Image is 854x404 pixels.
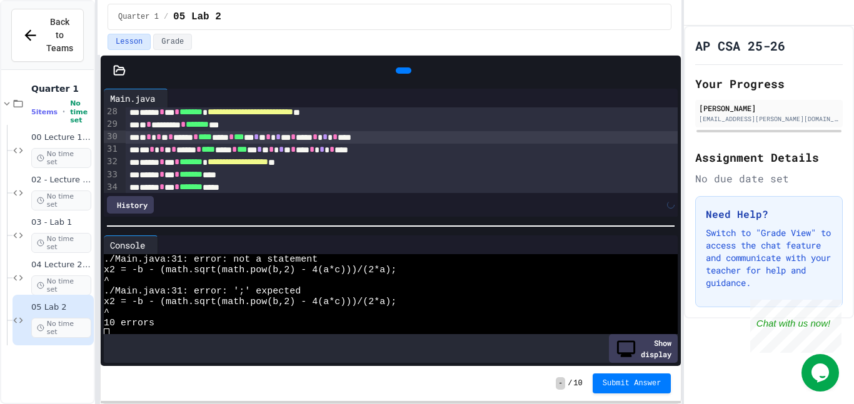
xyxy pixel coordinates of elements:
[31,108,58,116] span: 5 items
[104,275,109,286] span: ^
[118,12,159,22] span: Quarter 1
[31,260,91,270] span: 04 Lecture 2 Notes
[70,99,91,124] span: No time set
[573,378,582,388] span: 10
[153,34,192,50] button: Grade
[31,148,91,168] span: No time set
[31,233,91,253] span: No time set
[695,171,843,186] div: No due date set
[695,75,843,92] h2: Your Progress
[104,318,154,328] span: 10 errors
[104,307,109,318] span: ^
[104,297,396,307] span: x2 = -b - (math.sqrt(math.pow(b,2) - 4(a*c)))/(2*a);
[104,239,151,252] div: Console
[173,9,221,24] span: 05 Lab 2
[593,373,671,393] button: Submit Answer
[63,107,65,117] span: •
[706,227,832,289] p: Switch to "Grade View" to access the chat feature and communicate with your teacher for help and ...
[31,302,91,313] span: 05 Lab 2
[104,143,119,155] div: 31
[31,83,91,94] span: Quarter 1
[568,378,572,388] span: /
[104,265,396,275] span: x2 = -b - (math.sqrt(math.pow(b,2) - 4(a*c)))/(2*a);
[46,16,73,55] span: Back to Teams
[31,217,91,228] span: 03 - Lab 1
[609,334,678,363] div: Show display
[556,377,565,390] span: -
[104,118,119,131] div: 29
[31,318,91,338] span: No time set
[31,190,91,210] span: No time set
[31,132,91,143] span: 00 Lecture 1 Demo
[104,286,301,297] span: ./Main.java:31: error: ';' expected
[31,275,91,295] span: No time set
[164,12,168,22] span: /
[104,155,119,168] div: 32
[699,102,839,114] div: [PERSON_NAME]
[107,196,154,214] div: History
[31,175,91,185] span: 02 - Lecture 1 Problem 2
[706,207,832,222] h3: Need Help?
[750,300,841,353] iframe: chat widget
[699,114,839,124] div: [EMAIL_ADDRESS][PERSON_NAME][DOMAIN_NAME]
[104,131,119,143] div: 30
[801,354,841,392] iframe: chat widget
[104,254,318,265] span: ./Main.java:31: error: not a statement
[104,89,168,107] div: Main.java
[11,9,84,62] button: Back to Teams
[104,106,119,118] div: 28
[104,92,161,105] div: Main.java
[104,181,119,194] div: 34
[108,34,151,50] button: Lesson
[695,37,785,54] h1: AP CSA 25-26
[603,378,661,388] span: Submit Answer
[104,169,119,181] div: 33
[104,235,158,254] div: Console
[695,149,843,166] h2: Assignment Details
